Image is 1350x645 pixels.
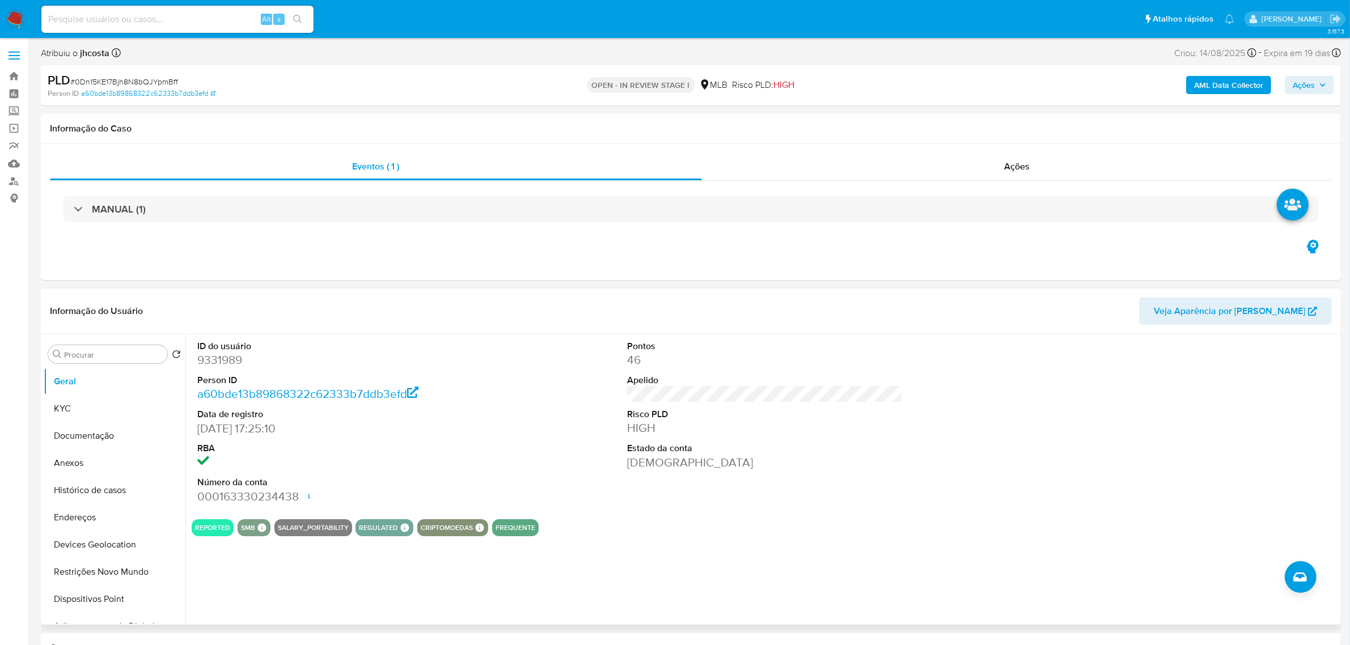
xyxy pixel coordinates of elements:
[44,449,185,477] button: Anexos
[627,374,903,387] dt: Apelido
[78,46,109,60] b: jhcosta
[1153,13,1213,25] span: Atalhos rápidos
[774,78,795,91] span: HIGH
[70,76,178,87] span: # 0Dn15KE17Bjh8N8bQJYpmBff
[197,408,473,421] dt: Data de registro
[286,11,309,27] button: search-icon
[44,585,185,613] button: Dispositivos Point
[41,12,314,27] input: Pesquise usuários ou casos...
[41,47,109,60] span: Atribuiu o
[64,196,1318,222] div: MANUAL (1)
[44,558,185,585] button: Restrições Novo Mundo
[587,77,695,93] p: OPEN - IN REVIEW STAGE I
[627,442,903,455] dt: Estado da conta
[50,305,143,317] h1: Informação do Usuário
[1194,76,1263,94] b: AML Data Collector
[44,613,185,640] button: Adiantamentos de Dinheiro
[627,352,903,368] dd: 46
[1293,76,1315,94] span: Ações
[197,374,473,387] dt: Person ID
[1285,76,1334,94] button: Ações
[1174,45,1256,61] div: Criou: 14/08/2025
[53,350,62,359] button: Procurar
[262,14,271,24] span: Alt
[1225,14,1234,24] a: Notificações
[197,476,473,489] dt: Número da conta
[277,14,281,24] span: s
[50,123,1332,134] h1: Informação do Caso
[44,531,185,558] button: Devices Geolocation
[627,408,903,421] dt: Risco PLD
[92,203,146,215] h3: MANUAL (1)
[1154,298,1305,325] span: Veja Aparência por [PERSON_NAME]
[44,504,185,531] button: Endereços
[172,350,181,362] button: Retornar ao pedido padrão
[352,160,399,173] span: Eventos ( 1 )
[197,442,473,455] dt: RBA
[1262,14,1326,24] p: jhonata.costa@mercadolivre.com
[627,340,903,353] dt: Pontos
[627,455,903,470] dd: [DEMOGRAPHIC_DATA]
[699,79,728,91] div: MLB
[48,71,70,89] b: PLD
[64,350,163,360] input: Procurar
[1186,76,1271,94] button: AML Data Collector
[48,88,79,99] b: Person ID
[197,489,473,504] dd: 000163330234438
[44,422,185,449] button: Documentação
[1259,45,1262,61] span: -
[627,420,903,436] dd: HIGH
[81,88,215,99] a: a60bde13b89868322c62333b7ddb3efd
[197,352,473,368] dd: 9331989
[733,79,795,91] span: Risco PLD:
[1264,47,1330,60] span: Expira em 19 dias
[44,477,185,504] button: Histórico de casos
[197,385,419,402] a: a60bde13b89868322c62333b7ddb3efd
[1330,13,1341,25] a: Sair
[197,421,473,436] dd: [DATE] 17:25:10
[197,340,473,353] dt: ID do usuário
[1139,298,1332,325] button: Veja Aparência por [PERSON_NAME]
[1004,160,1030,173] span: Ações
[44,368,185,395] button: Geral
[44,395,185,422] button: KYC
